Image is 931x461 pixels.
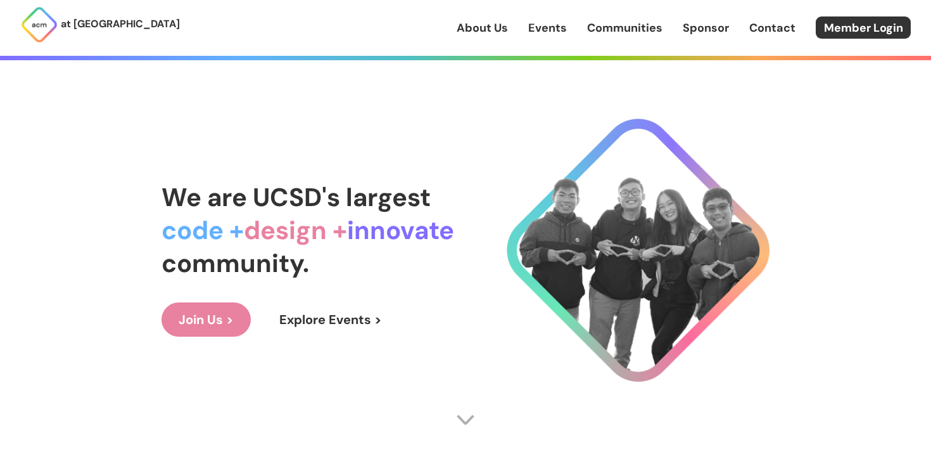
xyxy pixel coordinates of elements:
img: Scroll Arrow [456,410,475,429]
span: community. [161,247,309,280]
span: innovate [347,214,454,247]
span: design + [244,214,347,247]
a: About Us [457,20,508,36]
a: Member Login [816,16,911,39]
a: Events [528,20,567,36]
img: ACM Logo [20,6,58,44]
span: code + [161,214,244,247]
a: Explore Events > [262,302,399,337]
a: Sponsor [683,20,729,36]
a: at [GEOGRAPHIC_DATA] [20,6,180,44]
span: We are UCSD's largest [161,181,431,214]
img: Cool Logo [507,119,769,382]
a: Communities [587,20,662,36]
a: Contact [749,20,795,36]
a: Join Us > [161,302,251,337]
p: at [GEOGRAPHIC_DATA] [61,16,180,32]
